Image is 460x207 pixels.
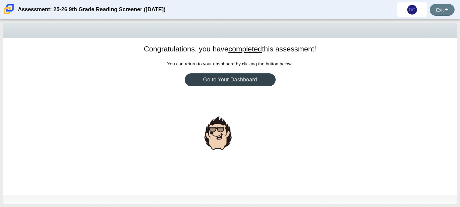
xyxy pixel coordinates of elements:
a: Go to Your Dashboard [185,73,276,86]
a: Exit [430,4,455,16]
a: Carmen School of Science & Technology [2,11,15,16]
h1: Congratulations, you have this assessment! [144,44,316,54]
span: DG [409,8,415,12]
img: Carmen School of Science & Technology [2,3,15,15]
u: completed [228,45,262,53]
span: You can return to your dashboard by clicking the button below: [167,61,293,66]
div: Assessment: 25-26 9th Grade Reading Screener ([DATE]) [18,2,166,17]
